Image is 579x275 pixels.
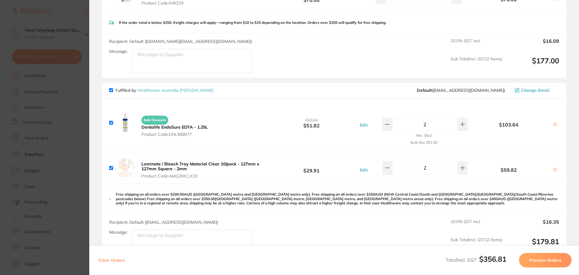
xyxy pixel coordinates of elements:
small: Bulk disc. $51.82 [410,140,438,145]
span: info@healthwareaustralia.com.au [417,88,505,93]
span: Recipient: Default ( [DOMAIN_NAME][EMAIL_ADDRESS][DOMAIN_NAME] ) [109,39,252,44]
b: $59.82 [469,167,548,173]
span: Product Code: AMG2MCLX10 [141,174,265,178]
label: Message: [109,230,128,235]
span: $53.64 [305,117,318,123]
img: bjV0dWp6Mg [115,113,135,133]
b: $51.82 [267,117,356,128]
span: Total Incl. GST [446,257,506,263]
p: Fulfilled by [115,88,214,93]
span: Bulk Discounts [141,116,168,125]
b: $29.91 [267,162,356,174]
b: $103.64 [469,122,548,127]
output: $16.35 [507,219,559,232]
span: 10.0 % GST Incl. [451,38,502,52]
output: $177.00 [507,56,559,73]
b: Dentalife EndoSure EDTA - 1.25L [141,124,208,130]
p: Free shipping on all orders over $200.00AUD ([GEOGRAPHIC_DATA] metro and [GEOGRAPHIC_DATA] metro ... [116,192,559,205]
span: Recipient: Default ( [EMAIL_ADDRESS][DOMAIN_NAME] ) [109,219,218,225]
span: Product Code: DNL999077 [141,132,208,137]
b: $356.81 [479,254,506,264]
a: Healthware Australia [PERSON_NAME] [137,88,214,93]
img: empty.jpg [115,158,135,177]
b: Laminate / Bleach Tray Material Clear 10/pack - 127mm x 127mm Square - 2mm [141,161,259,171]
button: Edit [358,122,369,128]
span: Product Code: 646229 [141,1,259,5]
p: If the order total is below $250, freight charges will apply—ranging from $10 to $15 depending on... [119,21,386,25]
button: Preview Orders [519,253,571,267]
label: Message: [109,49,128,54]
button: Edit [358,167,369,173]
output: $179.81 [507,237,559,254]
span: Sub Total Incl. GST ( 2 Items) [451,56,502,73]
span: Sub Total Incl. GST ( 2 Items) [451,237,502,254]
small: Min. Qty 2 [416,133,432,138]
b: Default [417,88,432,93]
button: Bulk Discounts Dentalife EndoSure EDTA - 1.25L Product Code:DNL999077 [140,113,210,137]
output: $16.09 [507,38,559,52]
button: Laminate / Bleach Tray Material Clear 10/pack - 127mm x 127mm Square - 2mm Product Code:AMG2MCLX10 [140,161,267,179]
span: 10.0 % GST Incl. [451,219,502,232]
span: Change Email [521,88,549,93]
button: Change Email [513,88,559,93]
button: Clear Orders [97,253,127,267]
